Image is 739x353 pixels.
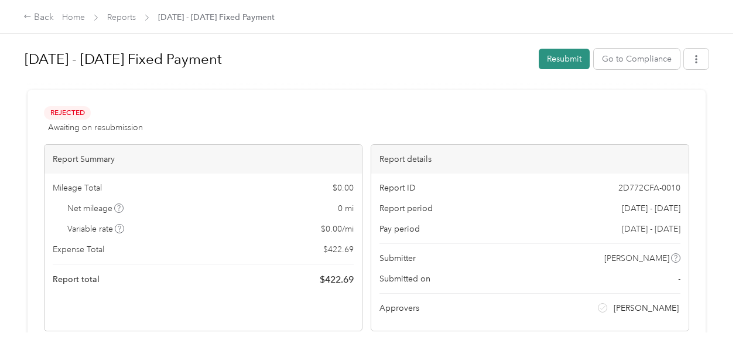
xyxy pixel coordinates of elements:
[321,223,354,235] span: $ 0.00 / mi
[44,106,91,120] span: Rejected
[379,273,430,285] span: Submitted on
[604,252,669,264] span: [PERSON_NAME]
[614,302,679,314] span: [PERSON_NAME]
[371,145,689,174] div: Report details
[379,182,416,194] span: Report ID
[23,11,54,25] div: Back
[333,182,354,194] span: $ 0.00
[379,252,416,264] span: Submitter
[379,223,420,235] span: Pay period
[594,49,680,69] button: Go to Compliance
[323,243,354,256] span: $ 422.69
[53,182,102,194] span: Mileage Total
[158,11,275,23] span: [DATE] - [DATE] Fixed Payment
[45,145,362,174] div: Report Summary
[622,202,680,215] span: [DATE] - [DATE]
[338,202,354,215] span: 0 mi
[320,273,354,287] span: $ 422.69
[379,202,433,215] span: Report period
[53,243,104,256] span: Expense Total
[67,202,124,215] span: Net mileage
[618,182,680,194] span: 2D772CFA-0010
[107,12,136,22] a: Reports
[673,287,739,353] iframe: Everlance-gr Chat Button Frame
[48,121,143,134] span: Awaiting on resubmission
[67,223,125,235] span: Variable rate
[539,49,590,69] button: Resubmit
[678,273,680,285] span: -
[53,273,100,286] span: Report total
[25,45,531,73] h1: Jun 1 - 30, 2025 Fixed Payment
[379,302,419,314] span: Approvers
[62,12,85,22] a: Home
[622,223,680,235] span: [DATE] - [DATE]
